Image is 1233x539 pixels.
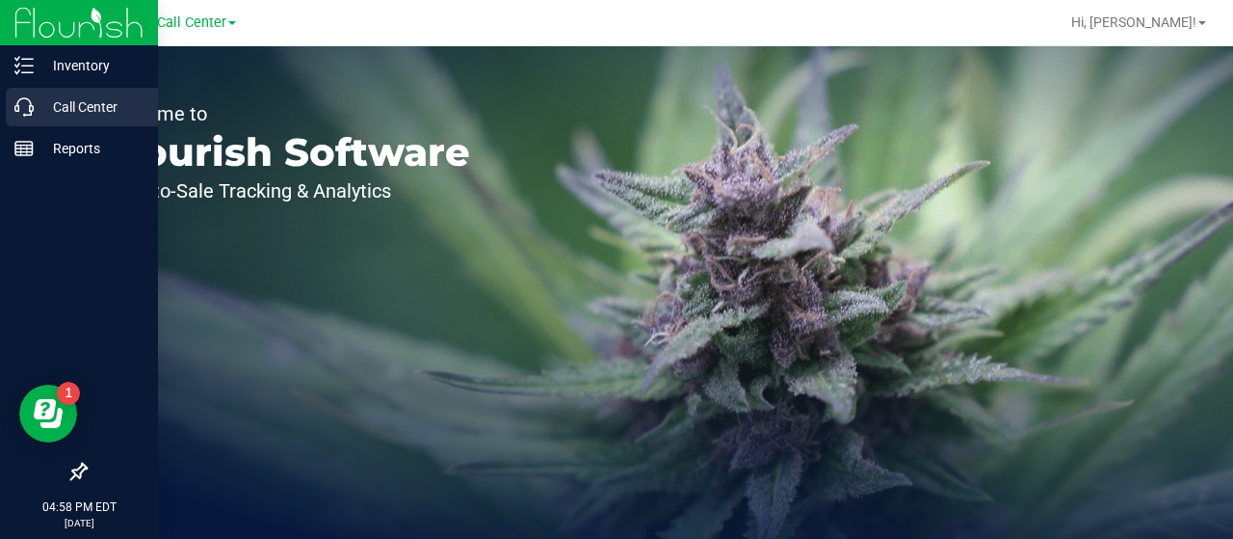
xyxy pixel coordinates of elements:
[34,137,149,160] p: Reports
[157,14,226,31] span: Call Center
[34,54,149,77] p: Inventory
[57,382,80,405] iframe: Resource center unread badge
[14,97,34,117] inline-svg: Call Center
[1071,14,1196,30] span: Hi, [PERSON_NAME]!
[19,385,77,443] iframe: Resource center
[14,56,34,75] inline-svg: Inventory
[104,104,470,123] p: Welcome to
[34,95,149,119] p: Call Center
[9,516,149,530] p: [DATE]
[9,499,149,516] p: 04:58 PM EDT
[104,181,470,201] p: Seed-to-Sale Tracking & Analytics
[14,139,34,158] inline-svg: Reports
[104,133,470,172] p: Flourish Software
